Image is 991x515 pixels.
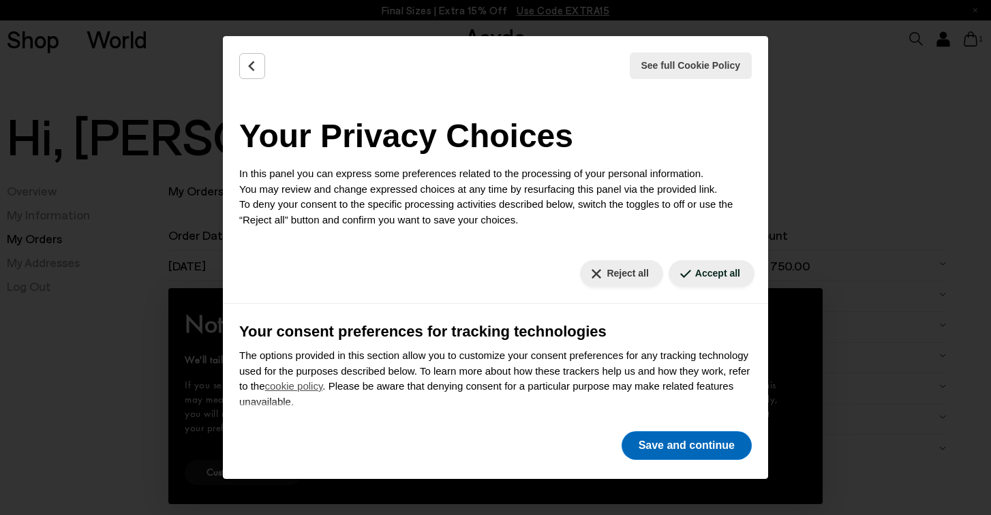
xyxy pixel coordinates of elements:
h2: Your Privacy Choices [239,112,752,161]
button: Accept all [669,260,754,287]
h3: Your consent preferences for tracking technologies [239,320,752,343]
button: Save and continue [622,431,752,460]
button: Back [239,53,265,79]
p: In this panel you can express some preferences related to the processing of your personal informa... [239,166,752,228]
button: See full Cookie Policy [630,52,752,79]
a: cookie policy - link opens in a new tab [265,380,323,392]
p: The options provided in this section allow you to customize your consent preferences for any trac... [239,348,752,409]
span: See full Cookie Policy [641,59,741,73]
button: Reject all [580,260,662,287]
